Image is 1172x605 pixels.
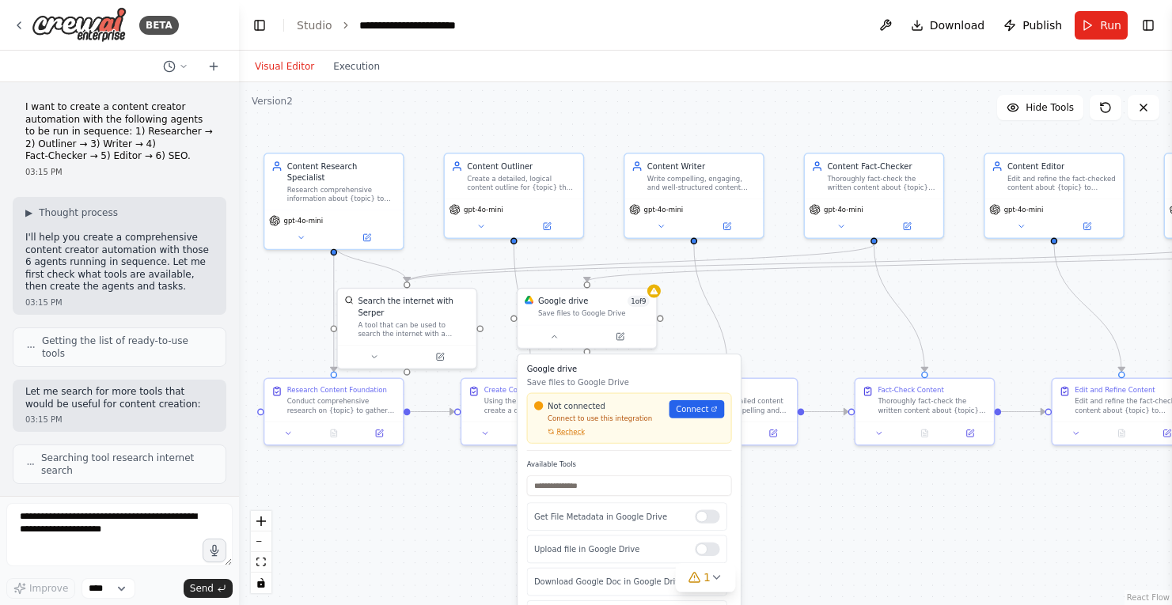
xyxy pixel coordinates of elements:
[25,232,214,293] p: I'll help you create a comprehensive content creator automation with those 6 agents running in se...
[525,296,533,304] img: Google Drive
[408,350,472,364] button: Open in side panel
[1055,220,1118,233] button: Open in side panel
[157,57,195,76] button: Switch to previous chat
[25,386,214,410] p: Let me search for more tools that would be useful for content creation:
[950,426,989,440] button: Open in side panel
[25,297,214,308] div: 03:15 PM
[1137,14,1159,36] button: Show right sidebar
[538,296,588,307] div: Google drive
[676,403,708,414] span: Connect
[1004,205,1044,214] span: gpt-4o-mini
[1022,17,1062,33] span: Publish
[335,231,398,244] button: Open in side panel
[190,582,214,595] span: Send
[868,244,930,372] g: Edge from 0d5f77bb-7d52-4700-8ebe-16710528e298 to c3c1aa15-85d9-4327-99b7-9df83de4eecc
[251,573,271,593] button: toggle interactivity
[534,543,686,554] p: Upload file in Google Drive
[484,385,563,394] div: Create Content Outline
[534,427,585,436] button: Recheck
[336,288,477,369] div: SerperDevToolSearch the internet with SerperA tool that can be used to search the internet with a...
[41,452,213,477] span: Searching tool research internet search
[25,206,118,219] button: ▶Thought process
[878,385,943,394] div: Fact-Check Content
[556,427,585,436] span: Recheck
[527,377,732,388] p: Save files to Google Drive
[997,11,1068,40] button: Publish
[328,244,339,372] g: Edge from 3ce5213f-6d38-4269-9d1b-1d795373ffd5 to 6b480a8b-f943-4ea8-bdf0-abf6c0b31d56
[688,244,734,372] g: Edge from bda247b0-44b0-40b9-8bb4-9c13a8238bfb to ae8759cf-d74d-4e39-870d-2d9fa52df014
[534,511,686,522] p: Get File Metadata in Google Drive
[901,426,948,440] button: No output available
[824,205,863,214] span: gpt-4o-mini
[360,426,399,440] button: Open in side panel
[534,414,662,422] p: Connect to use this integration
[548,400,605,411] span: Not connected
[287,397,396,415] div: Conduct comprehensive research on {topic} to gather factual information, current trends, statisti...
[344,296,353,304] img: SerperDevTool
[6,578,75,599] button: Improve
[1007,174,1117,192] div: Edit and refine the fact-checked content about {topic} to improve clarity, flow, grammar, and ove...
[324,57,389,76] button: Execution
[628,296,650,307] span: Number of enabled actions
[695,220,758,233] button: Open in side panel
[25,206,32,219] span: ▶
[467,174,576,192] div: Create a detailed, logical content outline for {topic} that structures the research findings into...
[997,95,1083,120] button: Hide Tools
[310,426,358,440] button: No output available
[1001,406,1045,417] g: Edge from c3c1aa15-85d9-4327-99b7-9df83de4eecc to aed24c12-525b-4d45-bb57-d1433cbbb306
[251,511,271,531] button: zoom in
[855,378,996,446] div: Fact-Check ContentThoroughly fact-check the written content about {topic} by verifying all claims...
[252,95,293,108] div: Version 2
[184,579,233,598] button: Send
[25,101,214,163] p: I want to create a content creator automation with the following agents to be run in sequence: 1)...
[984,153,1125,239] div: Content EditorEdit and refine the fact-checked content about {topic} to improve clarity, flow, gr...
[507,426,555,440] button: No output available
[508,244,537,372] g: Edge from d81116ea-06e4-4800-b77b-e1e443de2335 to 27bb82b2-ab36-4692-96f6-816a5c7c5406
[401,244,879,282] g: Edge from 0d5f77bb-7d52-4700-8ebe-16710528e298 to ebe8fa75-1c0a-416c-8e80-2e423bcbfec8
[804,406,848,417] g: Edge from ae8759cf-d74d-4e39-870d-2d9fa52df014 to c3c1aa15-85d9-4327-99b7-9df83de4eecc
[29,582,68,595] span: Improve
[534,577,686,588] p: Download Google Doc in Google Drive
[515,220,578,233] button: Open in side panel
[624,153,764,239] div: Content WriterWrite compelling, engaging, and well-structured content about {topic} following the...
[201,57,226,76] button: Start a new chat
[328,244,413,282] g: Edge from 3ce5213f-6d38-4269-9d1b-1d795373ffd5 to ebe8fa75-1c0a-416c-8e80-2e423bcbfec8
[287,185,396,203] div: Research comprehensive information about {topic} to gather factual data, statistics, expert opini...
[251,531,271,552] button: zoom out
[1026,101,1074,114] span: Hide Tools
[1127,593,1170,602] a: React Flow attribution
[251,511,271,593] div: React Flow controls
[248,14,271,36] button: Hide left sidebar
[297,17,456,33] nav: breadcrumb
[675,563,736,592] button: 1
[647,174,757,192] div: Write compelling, engaging, and well-structured content about {topic} following the provided outl...
[905,11,992,40] button: Download
[644,205,684,214] span: gpt-4o-mini
[25,166,214,178] div: 03:15 PM
[39,206,118,219] span: Thought process
[647,161,757,172] div: Content Writer
[264,153,404,250] div: Content Research SpecialistResearch comprehensive information about {topic} to gather factual dat...
[658,378,798,446] div: Write ContentFollowing the detailed content outline, write compelling and engaging content about ...
[669,400,725,418] a: Connect
[538,309,650,318] div: Save files to Google Drive
[1098,426,1145,440] button: No output available
[1075,11,1128,40] button: Run
[484,397,594,415] div: Using the research findings, create a detailed and logical content outline for {topic}. Structure...
[804,153,945,239] div: Content Fact-CheckerThoroughly fact-check the written content about {topic} by verifying claims, ...
[42,335,213,360] span: Getting the list of ready-to-use tools
[878,397,987,415] div: Thoroughly fact-check the written content about {topic} by verifying all claims, statistics, quot...
[245,57,324,76] button: Visual Editor
[753,426,792,440] button: Open in side panel
[284,216,324,225] span: gpt-4o-mini
[930,17,985,33] span: Download
[1100,17,1121,33] span: Run
[464,205,503,214] span: gpt-4o-mini
[358,320,469,338] div: A tool that can be used to search the internet with a search_query. Supports different search typ...
[287,385,387,394] div: Research Content Foundation
[203,539,226,562] button: Click to speak your automation idea
[297,19,332,32] a: Studio
[287,161,396,183] div: Content Research Specialist
[443,153,584,239] div: Content OutlinerCreate a detailed, logical content outline for {topic} that structures the resear...
[25,414,214,425] div: 03:15 PM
